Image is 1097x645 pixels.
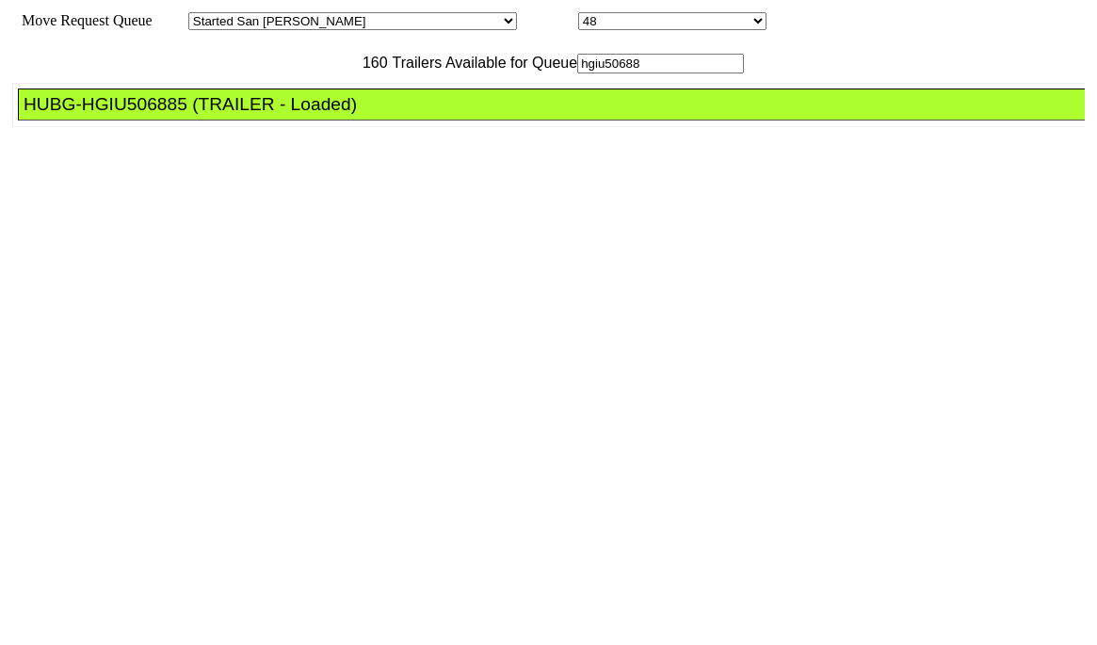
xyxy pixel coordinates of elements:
div: HUBG-HGIU506885 (TRAILER - Loaded) [24,94,1096,115]
span: Area [155,12,185,28]
span: Trailers Available for Queue [388,55,578,71]
input: Filter Available Trailers [577,54,744,73]
span: 160 [353,55,388,71]
span: Move Request Queue [12,12,153,28]
span: Location [521,12,574,28]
